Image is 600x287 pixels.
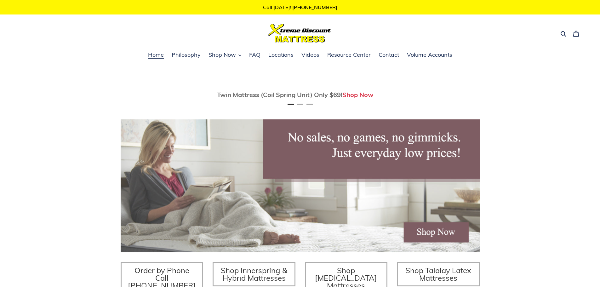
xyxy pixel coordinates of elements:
a: Home [145,50,167,60]
span: Twin Mattress (Coil Spring Unit) Only $69! [217,91,342,99]
span: FAQ [249,51,260,59]
a: Shop Innerspring & Hybrid Mattresses [213,262,295,286]
button: Shop Now [205,50,244,60]
span: Shop Now [209,51,236,59]
span: Home [148,51,164,59]
span: Philosophy [172,51,201,59]
button: Page 1 [288,104,294,105]
button: Page 3 [306,104,313,105]
img: Xtreme Discount Mattress [268,24,331,43]
a: Volume Accounts [404,50,455,60]
a: Philosophy [169,50,204,60]
span: Resource Center [327,51,371,59]
a: Contact [375,50,402,60]
a: Locations [265,50,297,60]
img: herobannermay2022-1652879215306_1200x.jpg [121,119,480,252]
a: Shop Talalay Latex Mattresses [397,262,480,286]
span: Shop Talalay Latex Mattresses [405,266,471,283]
a: Shop Now [342,91,374,99]
span: Contact [379,51,399,59]
span: Videos [301,51,319,59]
a: Resource Center [324,50,374,60]
span: Locations [268,51,294,59]
a: Videos [298,50,323,60]
a: FAQ [246,50,264,60]
span: Volume Accounts [407,51,452,59]
button: Page 2 [297,104,303,105]
span: Shop Innerspring & Hybrid Mattresses [221,266,287,283]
